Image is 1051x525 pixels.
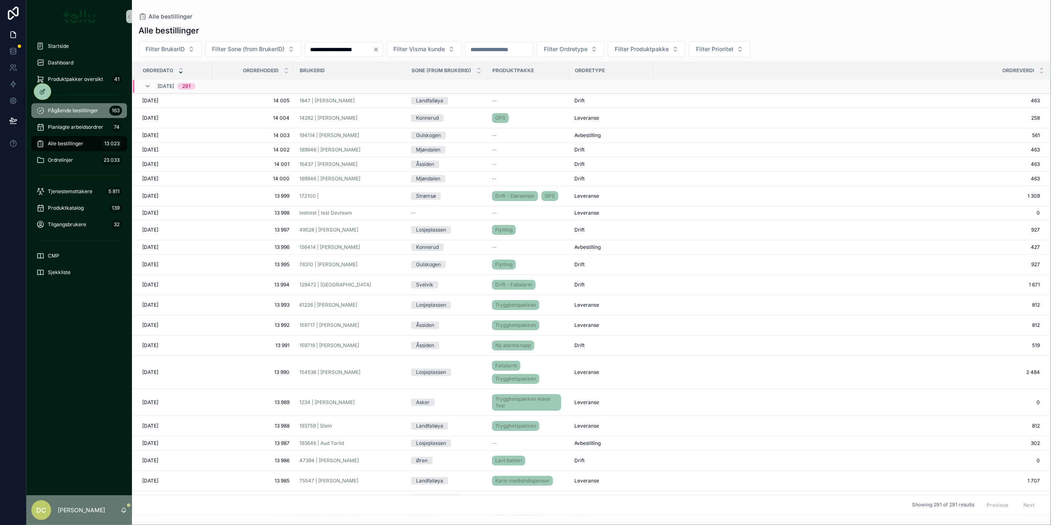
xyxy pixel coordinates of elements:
a: Produktkatalog139 [31,201,127,215]
a: Trygghetspakken [492,320,539,330]
a: 561 [654,132,1040,139]
span: [DATE] [142,281,158,288]
span: 927 [654,227,1040,233]
a: Planlagte arbeidsordrer74 [31,120,127,135]
span: Ordrelinjer [48,157,73,163]
a: Fallalarm [492,361,520,371]
span: [DATE] [142,244,158,251]
a: 16437 | [PERSON_NAME] [299,161,357,168]
a: Losjeplassen [411,301,482,309]
a: 172100 | [299,193,401,199]
a: 0 [654,210,1040,216]
a: Drift [574,147,649,153]
a: 194114 | [PERSON_NAME] [299,132,359,139]
a: 14 003 [217,132,289,139]
span: [DATE] [142,115,158,121]
a: FallalarmTrygghetspakken [492,359,564,385]
a: Landfalløya [411,97,482,104]
a: 1 309 [654,193,1040,199]
div: 13 023 [102,139,122,149]
div: scrollable content [26,33,132,291]
button: Select Button [139,41,202,57]
span: Leveranse [574,302,599,308]
div: 74 [111,122,122,132]
a: 129472 | [GEOGRAPHIC_DATA] [299,281,401,288]
a: [DATE] [142,261,207,268]
a: Ny alarmknapp [492,339,564,352]
a: Leveranse [574,369,649,376]
span: [DATE] [142,147,158,153]
a: 13 990 [217,369,289,376]
span: Drift [574,161,585,168]
a: Losjeplassen [411,369,482,376]
a: [DATE] [142,322,207,329]
span: 1847 | [PERSON_NAME] [299,97,355,104]
a: Trygghetspakken [492,298,564,312]
a: 14 001 [217,161,289,168]
a: [DATE] [142,97,207,104]
a: -- [492,210,564,216]
span: Drift - Fallalarm [495,281,532,288]
span: Flytting [495,261,513,268]
a: -- [492,147,564,153]
span: 14262 | [PERSON_NAME] [299,115,357,121]
a: 159717 | [PERSON_NAME] [299,322,359,329]
div: Mjøndalen [416,175,440,182]
span: [DATE] [142,193,158,199]
a: Gulskogen [411,132,482,139]
a: testtest | test Devteam [299,210,401,216]
a: -- [492,161,564,168]
a: [DATE] [142,302,207,308]
div: Åssiden [416,322,434,329]
span: 463 [654,175,1040,182]
a: 76310 | [PERSON_NAME] [299,261,357,268]
a: 1 671 [654,281,1040,288]
a: 258 [654,115,1040,121]
a: 14 002 [217,147,289,153]
span: -- [492,161,497,168]
span: Drift [574,227,585,233]
div: Konnerud [416,114,439,122]
a: Drift [574,261,649,268]
a: Flytting [492,223,564,236]
a: 519 [654,342,1040,349]
a: Startside [31,39,127,54]
button: Select Button [205,41,301,57]
span: -- [492,175,497,182]
span: 812 [654,302,1040,308]
div: Losjeplassen [416,369,446,376]
span: Leveranse [574,193,599,199]
div: 32 [111,220,122,229]
a: 189946 | [PERSON_NAME] [299,175,360,182]
a: 129472 | [GEOGRAPHIC_DATA] [299,281,371,288]
a: 463 [654,97,1040,104]
a: 49528 | [PERSON_NAME] [299,227,358,233]
a: [DATE] [142,175,207,182]
span: Tjenestemottakere [48,188,92,195]
span: 13 997 [217,227,289,233]
a: Trygghetspakken [492,300,539,310]
span: [DATE] [142,132,158,139]
span: Filter Prioritet [696,45,734,53]
a: -- [492,175,564,182]
span: Leveranse [574,322,599,329]
span: [DATE] [142,210,158,216]
a: 14 005 [217,97,289,104]
a: Åssiden [411,342,482,349]
a: Drift [574,97,649,104]
a: 16437 | [PERSON_NAME] [299,161,401,168]
a: 13 994 [217,281,289,288]
a: GPS [541,191,558,201]
span: Leveranse [574,115,599,121]
a: Dashboard [31,55,127,70]
a: 812 [654,322,1040,329]
span: 463 [654,161,1040,168]
div: 41 [112,74,122,84]
a: Alle bestillinger13 023 [31,136,127,151]
a: 14 004 [217,115,289,121]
